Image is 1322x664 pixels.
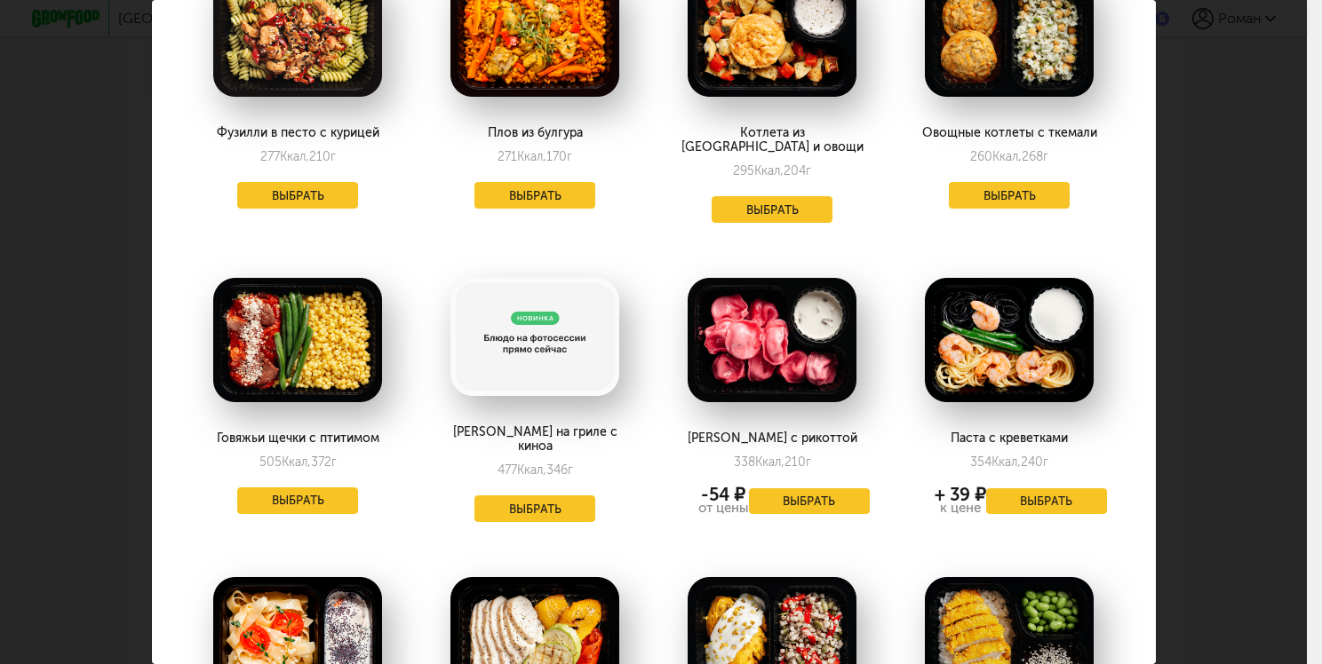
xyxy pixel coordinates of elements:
[991,455,1021,470] span: Ккал,
[986,488,1107,515] button: Выбрать
[474,495,595,522] button: Выбрать
[935,502,986,515] div: к цене
[712,196,832,223] button: Выбрать
[749,488,870,515] button: Выбрать
[280,149,309,164] span: Ккал,
[688,278,856,402] img: big_tsROXB5P9kwqKV4s.png
[213,278,382,402] img: big_eDAa7AXJT8cXdYby.png
[474,182,595,209] button: Выбрать
[674,126,869,154] div: Котлета из [GEOGRAPHIC_DATA] и овощи
[935,487,986,502] div: + 39 ₽
[260,149,336,164] div: 277 210
[1043,149,1048,164] span: г
[437,126,632,140] div: Плов из булгура
[674,431,869,446] div: [PERSON_NAME] с рикоттой
[517,462,546,478] span: Ккал,
[568,462,573,478] span: г
[200,431,394,446] div: Говяжьи щечки с птитимом
[992,149,1022,164] span: Ккал,
[259,455,337,470] div: 505 372
[755,455,784,470] span: Ккал,
[925,278,1094,402] img: big_A3yx2kA4FlQHMINr.png
[806,163,811,178] span: г
[698,502,749,515] div: от цены
[330,149,336,164] span: г
[200,126,394,140] div: Фузилли в песто с курицей
[806,455,811,470] span: г
[754,163,784,178] span: Ккал,
[331,455,337,470] span: г
[1043,455,1048,470] span: г
[237,182,358,209] button: Выбрать
[237,487,358,514] button: Выбрать
[912,126,1106,140] div: Овощные котлеты с ткемали
[498,462,573,478] div: 477 346
[912,431,1106,446] div: Паста с креветками
[498,149,572,164] div: 271 170
[517,149,546,164] span: Ккал,
[567,149,572,164] span: г
[949,182,1070,209] button: Выбрать
[282,455,311,470] span: Ккал,
[437,425,632,454] div: [PERSON_NAME] на гриле с киноа
[698,487,749,502] div: -54 ₽
[734,455,811,470] div: 338 210
[733,163,811,178] div: 295 204
[450,278,619,396] img: big_noimage.png
[970,455,1048,470] div: 354 240
[970,149,1048,164] div: 260 268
